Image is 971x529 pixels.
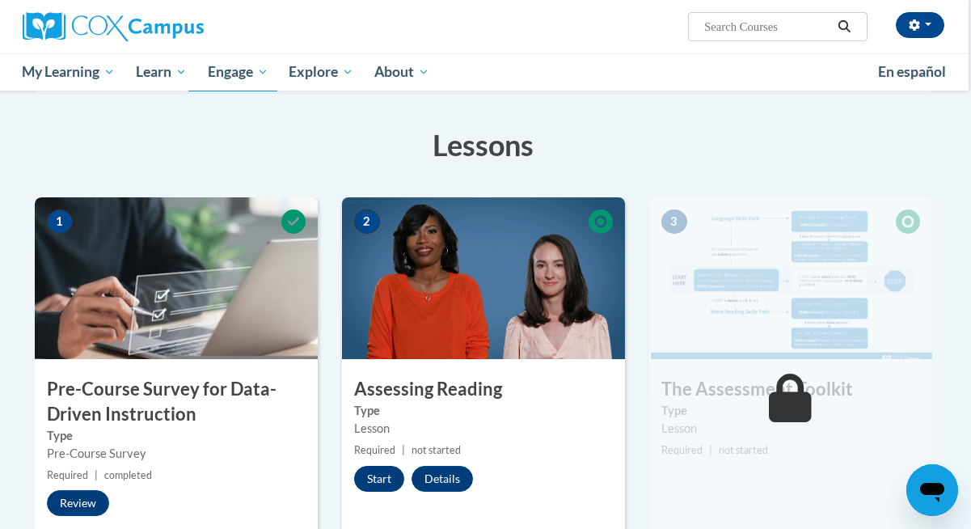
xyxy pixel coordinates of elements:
[661,402,920,420] label: Type
[278,53,364,91] a: Explore
[354,444,395,456] span: Required
[208,62,268,82] span: Engage
[878,63,946,80] span: En español
[95,469,98,481] span: |
[354,209,380,234] span: 2
[35,377,318,427] h3: Pre-Course Survey for Data-Driven Instruction
[35,197,318,359] img: Course Image
[661,420,920,438] div: Lesson
[906,464,958,516] iframe: Button to launch messaging window
[104,469,152,481] span: completed
[23,12,204,41] img: Cox Campus
[289,62,353,82] span: Explore
[197,53,279,91] a: Engage
[661,209,687,234] span: 3
[402,444,405,456] span: |
[868,55,956,89] a: En español
[47,469,88,481] span: Required
[354,402,613,420] label: Type
[22,62,115,82] span: My Learning
[412,466,473,492] button: Details
[709,444,712,456] span: |
[832,17,856,36] button: Search
[47,490,109,516] button: Review
[23,12,314,41] a: Cox Campus
[136,62,187,82] span: Learn
[412,444,461,456] span: not started
[354,466,404,492] button: Start
[125,53,197,91] a: Learn
[661,444,703,456] span: Required
[649,197,932,359] img: Course Image
[896,12,944,38] button: Account Settings
[12,53,126,91] a: My Learning
[354,420,613,438] div: Lesson
[364,53,440,91] a: About
[47,427,306,445] label: Type
[649,377,932,402] h3: The Assessment Toolkit
[47,445,306,463] div: Pre-Course Survey
[703,17,832,36] input: Search Courses
[47,209,73,234] span: 1
[342,197,625,359] img: Course Image
[35,125,932,165] h3: Lessons
[719,444,768,456] span: not started
[11,53,956,91] div: Main menu
[374,62,429,82] span: About
[342,377,625,402] h3: Assessing Reading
